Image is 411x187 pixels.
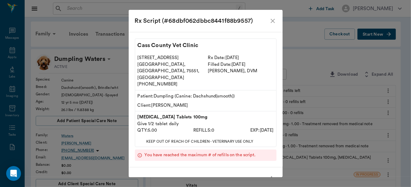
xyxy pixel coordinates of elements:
p: QTY: 5.00 [138,127,157,134]
p: Cass County Vet Clinic [135,39,276,52]
button: close [269,17,276,25]
p: Client: [PERSON_NAME] [138,102,274,109]
p: [GEOGRAPHIC_DATA], [GEOGRAPHIC_DATA], 75551, [GEOGRAPHIC_DATA] [138,61,203,81]
p: EXP: [DATE] [250,127,273,134]
p: You have reached the maximum # of refills on the script. [145,152,256,158]
p: REFILLS: 0 [193,127,214,134]
p: Filled Date: [DATE] [208,61,274,68]
p: Give 1/2 tablet daily [138,121,274,127]
div: Rx Script (#68dbf062dbbc8441f88b9557) [135,16,269,26]
p: Rx Date: [DATE] [208,54,274,61]
div: Open Intercom Messenger [6,166,21,181]
p: [STREET_ADDRESS] [138,54,203,61]
p: [PHONE_NUMBER] [138,81,203,88]
p: Patient: Dumpling (Canine: Dachshund(smooth)) [138,93,274,100]
p: [PERSON_NAME] , DVM [208,68,274,74]
button: more [267,173,276,184]
p: [MEDICAL_DATA] Tablets 100mg [138,114,274,121]
p: KEEP OUT OF REACH OF CHILDREN - VETERINARY USE ONLY [135,136,264,147]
